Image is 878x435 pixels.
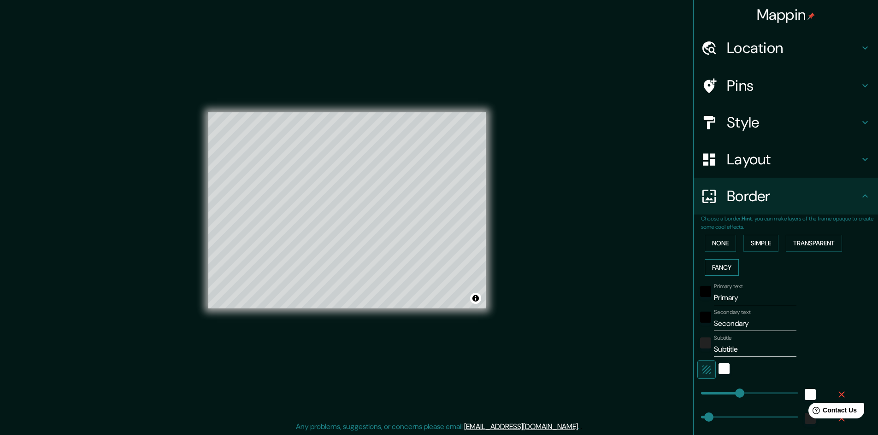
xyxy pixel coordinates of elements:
h4: Style [727,113,860,132]
a: [EMAIL_ADDRESS][DOMAIN_NAME] [464,422,578,431]
img: pin-icon.png [807,12,815,20]
div: Location [694,29,878,66]
div: Pins [694,67,878,104]
button: black [700,312,711,323]
div: Style [694,104,878,141]
b: Hint [742,215,752,222]
button: Simple [743,235,778,252]
button: white [719,363,730,374]
button: Transparent [786,235,842,252]
div: . [579,421,581,432]
h4: Location [727,39,860,57]
iframe: Help widget launcher [796,399,868,425]
h4: Pins [727,76,860,95]
button: white [805,389,816,400]
button: Fancy [705,259,739,276]
h4: Mappin [757,6,815,24]
label: Primary text [714,283,742,290]
label: Subtitle [714,334,732,342]
h4: Border [727,187,860,205]
p: Any problems, suggestions, or concerns please email . [296,421,579,432]
div: Layout [694,141,878,178]
button: None [705,235,736,252]
label: Secondary text [714,308,751,316]
button: black [700,286,711,297]
div: Border [694,178,878,215]
p: Choose a border. : you can make layers of the frame opaque to create some cool effects. [701,215,878,231]
h4: Layout [727,150,860,168]
div: . [581,421,583,432]
button: Toggle attribution [470,293,481,304]
button: color-222222 [700,337,711,348]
